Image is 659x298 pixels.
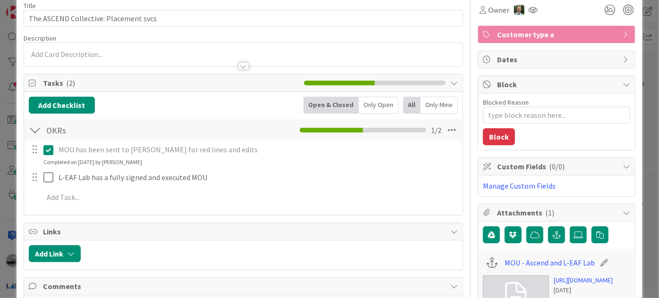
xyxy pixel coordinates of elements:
[505,257,595,268] a: MOU - Ascend and L-EAF Lab
[554,275,613,285] a: [URL][DOMAIN_NAME]
[359,97,398,114] div: Only Open
[59,144,456,155] p: MOU has been sent to [PERSON_NAME] for red lines and edits
[545,208,554,217] span: ( 1 )
[431,124,441,136] span: 1 / 2
[43,158,142,166] div: Completed on [DATE] by [PERSON_NAME]
[43,122,226,139] input: Add Checklist...
[29,97,95,114] button: Add Checklist
[483,181,556,190] a: Manage Custom Fields
[24,34,56,42] span: Description
[514,5,524,15] img: SH
[43,77,299,89] span: Tasks
[497,29,618,40] span: Customer type a
[59,172,456,183] p: L-EAF Lab has a fully signed and executed MOU
[66,78,75,88] span: ( 2 )
[24,1,36,10] label: Title
[43,226,446,237] span: Links
[488,4,509,16] span: Owner
[483,128,515,145] button: Block
[421,97,458,114] div: Only Mine
[497,79,618,90] span: Block
[403,97,421,114] div: All
[24,10,463,27] input: type card name here...
[497,161,618,172] span: Custom Fields
[29,245,81,262] button: Add Link
[497,207,618,218] span: Attachments
[549,162,565,171] span: ( 0/0 )
[304,97,359,114] div: Open & Closed
[483,98,529,107] label: Blocked Reason
[497,54,618,65] span: Dates
[554,285,613,295] div: [DATE]
[43,281,446,292] span: Comments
